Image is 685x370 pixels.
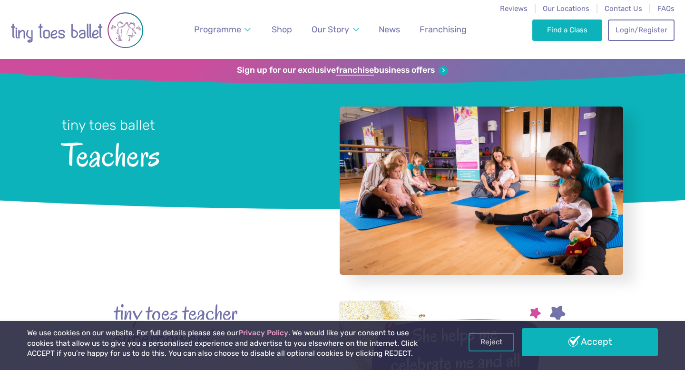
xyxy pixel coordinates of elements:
[62,135,314,173] span: Teachers
[608,19,675,40] a: Login/Register
[420,24,467,34] span: Franchising
[307,19,363,40] a: Our Story
[469,333,514,351] a: Reject
[379,24,400,34] span: News
[272,24,292,34] span: Shop
[114,301,285,351] strong: tiny toes teacher superpowers'
[336,65,374,76] strong: franchise
[238,329,288,337] a: Privacy Policy
[27,328,437,359] p: We use cookies on our website. For full details please see our . We would like your consent to us...
[605,4,642,13] a: Contact Us
[500,4,528,13] a: Reviews
[267,19,296,40] a: Shop
[62,117,155,133] small: tiny toes ballet
[532,19,602,40] a: Find a Class
[194,24,241,34] span: Programme
[657,4,675,13] a: FAQs
[312,24,349,34] span: Our Story
[374,19,404,40] a: News
[522,328,658,356] a: Accept
[237,65,448,76] a: Sign up for our exclusivefranchisebusiness offers
[415,19,471,40] a: Franchising
[543,4,589,13] a: Our Locations
[10,6,144,54] img: tiny toes ballet
[190,19,255,40] a: Programme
